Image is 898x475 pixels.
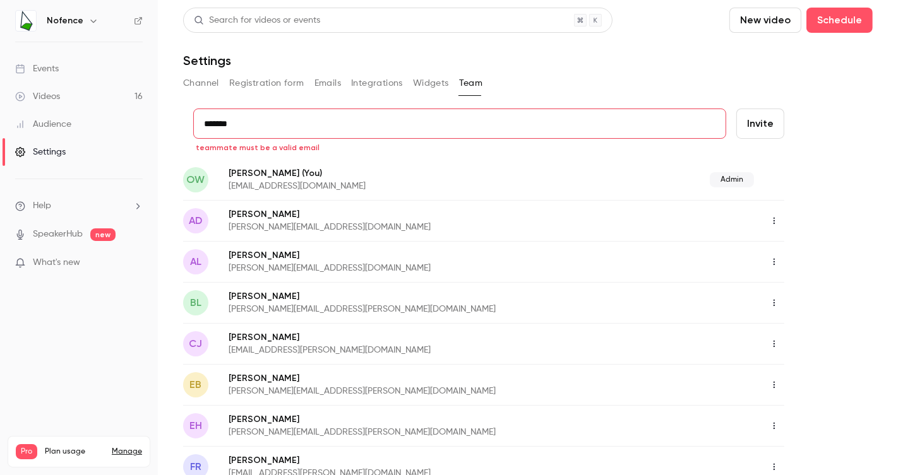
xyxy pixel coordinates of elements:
[183,53,231,68] h1: Settings
[15,199,143,213] li: help-dropdown-opener
[183,73,219,93] button: Channel
[413,73,449,93] button: Widgets
[229,372,630,385] p: [PERSON_NAME]
[16,11,36,31] img: Nofence
[299,167,322,180] span: (You)
[128,257,143,269] iframe: Noticeable Trigger
[189,336,203,351] span: CJ
[229,208,597,221] p: [PERSON_NAME]
[190,377,202,392] span: EB
[15,146,66,158] div: Settings
[806,8,873,33] button: Schedule
[229,426,630,438] p: [PERSON_NAME][EMAIL_ADDRESS][PERSON_NAME][DOMAIN_NAME]
[190,295,201,310] span: BL
[33,228,83,241] a: SpeakerHub
[196,143,320,153] span: teammate must be a valid email
[16,444,37,459] span: Pro
[47,15,83,27] h6: Nofence
[33,199,51,213] span: Help
[736,108,784,139] button: Invite
[194,14,320,27] div: Search for videos or events
[45,447,104,457] span: Plan usage
[729,8,801,33] button: New video
[33,256,80,269] span: What's new
[229,180,538,192] p: [EMAIL_ADDRESS][DOMAIN_NAME]
[229,73,304,93] button: Registration form
[189,213,203,228] span: AD
[229,303,630,315] p: [PERSON_NAME][EMAIL_ADDRESS][PERSON_NAME][DOMAIN_NAME]
[190,459,201,474] span: FR
[229,454,597,467] p: [PERSON_NAME]
[229,249,597,262] p: [PERSON_NAME]
[229,344,597,356] p: [EMAIL_ADDRESS][PERSON_NAME][DOMAIN_NAME]
[314,73,341,93] button: Emails
[15,118,71,131] div: Audience
[187,172,205,187] span: OW
[229,385,630,397] p: [PERSON_NAME][EMAIL_ADDRESS][PERSON_NAME][DOMAIN_NAME]
[189,418,202,433] span: EH
[112,447,142,457] a: Manage
[90,228,116,241] span: new
[15,90,60,103] div: Videos
[229,413,630,426] p: [PERSON_NAME]
[229,167,538,180] p: [PERSON_NAME]
[710,172,754,187] span: Admin
[351,73,403,93] button: Integrations
[229,331,597,344] p: [PERSON_NAME]
[229,221,597,233] p: [PERSON_NAME][EMAIL_ADDRESS][DOMAIN_NAME]
[459,73,483,93] button: Team
[229,290,630,303] p: [PERSON_NAME]
[15,62,59,75] div: Events
[229,262,597,274] p: [PERSON_NAME][EMAIL_ADDRESS][DOMAIN_NAME]
[190,254,201,269] span: AL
